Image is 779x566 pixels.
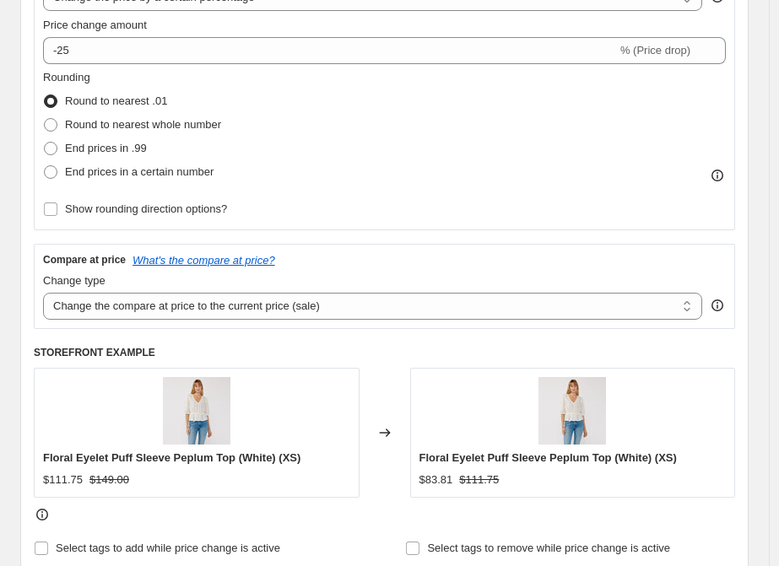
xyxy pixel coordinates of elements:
[709,297,726,314] div: help
[133,254,275,267] button: What's the compare at price?
[56,542,280,554] span: Select tags to add while price change is active
[65,118,221,131] span: Round to nearest whole number
[65,165,214,178] span: End prices in a certain number
[43,274,105,287] span: Change type
[163,377,230,445] img: penny-1_80x.jpg
[43,71,90,84] span: Rounding
[419,473,453,486] span: $83.81
[43,37,617,64] input: -15
[43,19,147,31] span: Price change amount
[65,142,147,154] span: End prices in .99
[65,94,167,107] span: Round to nearest .01
[43,451,300,464] span: Floral Eyelet Puff Sleeve Peplum Top (White) (XS)
[427,542,670,554] span: Select tags to remove while price change is active
[538,377,606,445] img: penny-1_80x.jpg
[65,202,227,215] span: Show rounding direction options?
[43,473,83,486] span: $111.75
[34,346,735,359] h6: STOREFRONT EXAMPLE
[620,44,690,57] span: % (Price drop)
[89,473,129,486] span: $149.00
[43,253,126,267] h3: Compare at price
[419,451,677,464] span: Floral Eyelet Puff Sleeve Peplum Top (White) (XS)
[459,473,499,486] span: $111.75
